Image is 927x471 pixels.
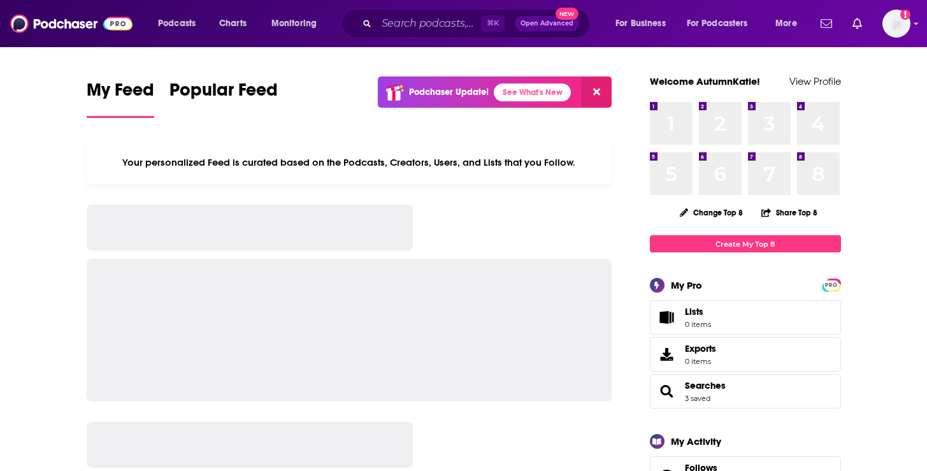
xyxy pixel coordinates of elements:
[149,13,212,34] button: open menu
[607,13,682,34] button: open menu
[824,280,839,289] a: PRO
[882,10,910,38] span: Logged in as AutumnKatie
[847,13,867,34] a: Show notifications dropdown
[87,141,612,184] div: Your personalized Feed is curated based on the Podcasts, Creators, Users, and Lists that you Follow.
[650,235,841,252] a: Create My Top 8
[766,13,813,34] button: open menu
[685,343,716,354] span: Exports
[882,10,910,38] button: Show profile menu
[650,337,841,372] a: Exports
[775,15,797,33] span: More
[262,13,333,34] button: open menu
[789,75,841,87] a: View Profile
[354,9,602,38] div: Search podcasts, credits, & more...
[687,15,748,33] span: For Podcasters
[650,300,841,335] a: Lists
[87,79,154,118] a: My Feed
[654,345,680,363] span: Exports
[671,435,721,447] div: My Activity
[650,374,841,409] span: Searches
[169,79,278,108] span: Popular Feed
[271,15,317,33] span: Monitoring
[816,13,837,34] a: Show notifications dropdown
[900,10,910,20] svg: Add a profile image
[650,75,760,87] a: Welcome AutumnKatie!
[824,280,839,290] span: PRO
[761,200,818,225] button: Share Top 8
[615,15,666,33] span: For Business
[10,11,133,36] img: Podchaser - Follow, Share and Rate Podcasts
[377,13,481,34] input: Search podcasts, credits, & more...
[521,20,573,27] span: Open Advanced
[556,8,578,20] span: New
[679,13,766,34] button: open menu
[219,15,247,33] span: Charts
[685,320,711,329] span: 0 items
[882,10,910,38] img: User Profile
[211,13,254,34] a: Charts
[515,16,579,31] button: Open AdvancedNew
[654,382,680,400] a: Searches
[685,380,726,391] a: Searches
[169,79,278,118] a: Popular Feed
[494,83,571,101] a: See What's New
[409,87,489,98] p: Podchaser Update!
[685,394,710,403] a: 3 saved
[671,279,702,291] div: My Pro
[685,357,716,366] span: 0 items
[158,15,196,33] span: Podcasts
[685,306,703,317] span: Lists
[654,308,680,326] span: Lists
[672,205,751,221] button: Change Top 8
[685,306,711,317] span: Lists
[481,15,505,32] span: ⌘ K
[87,79,154,108] span: My Feed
